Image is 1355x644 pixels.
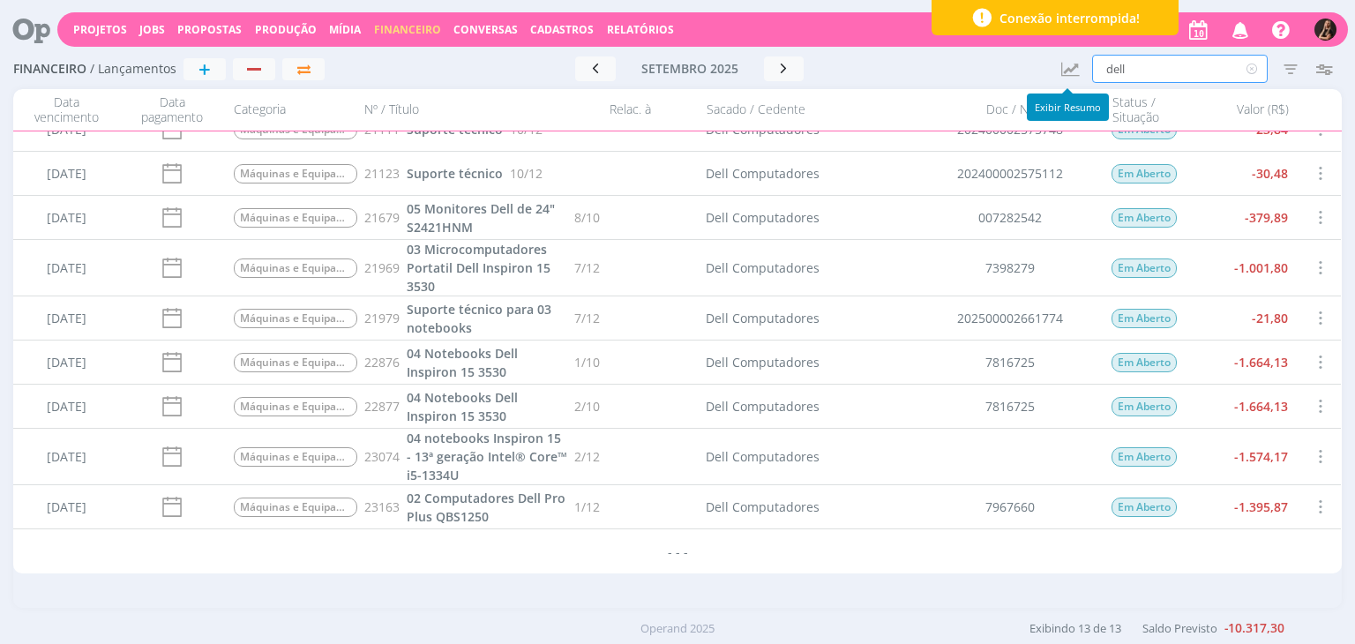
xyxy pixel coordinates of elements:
div: -1.574,17 [1192,429,1298,484]
span: / Lançamentos [90,62,176,77]
span: 04 Notebooks Dell Inspiron 15 3530 [407,345,518,380]
div: [DATE] [13,485,119,528]
span: Em Aberto [1112,258,1178,278]
span: Máquinas e Equipamentos [234,353,357,372]
span: 21679 [364,208,400,227]
div: Data vencimento [13,94,119,125]
span: Em Aberto [1112,397,1178,416]
button: Mídia [324,23,366,37]
span: Suporte técnico [407,165,503,182]
button: setembro 2025 [616,56,764,81]
div: -1.664,13 [1192,341,1298,384]
span: Máquinas e Equipamentos [234,498,357,517]
div: Dell Computadores [707,164,820,183]
img: L [1314,19,1336,41]
span: 1/10 [575,353,601,371]
div: 7967660 [918,485,1104,528]
a: 04 Notebooks Dell Inspiron 15 3530 [407,344,567,381]
div: Dell Computadores [707,447,820,466]
span: 23163 [364,498,400,516]
span: Em Aberto [1112,353,1178,372]
div: Dell Computadores [707,397,820,416]
div: [DATE] [13,240,119,296]
button: L [1314,14,1337,45]
div: -21,80 [1192,296,1298,340]
div: - - - [13,529,1341,573]
div: Doc / NF [918,94,1104,125]
a: Produção [255,22,317,37]
button: Jobs [134,23,170,37]
span: Máquinas e Equipamentos [234,447,357,467]
span: 10/12 [510,164,543,183]
a: Suporte técnico [407,164,503,183]
div: Data pagamento [119,94,225,125]
span: Propostas [177,22,242,37]
span: Em Aberto [1112,447,1178,467]
a: 04 notebooks Inspiron 15 - 13ª geração Intel® Core™ i5-1334U [407,429,567,484]
a: Mídia [329,22,361,37]
span: + [198,58,211,79]
div: 7816725 [918,341,1104,384]
div: Dell Computadores [707,208,820,227]
div: 202400002575112 [918,152,1104,195]
span: Conexão interrompida! [999,9,1140,27]
a: 03 Microcomputadores Portatil Dell Inspiron 15 3530 [407,240,567,296]
div: 7398279 [918,240,1104,296]
span: 21979 [364,309,400,327]
a: 02 Computadores Dell Pro Plus QBS1250 [407,489,567,526]
a: 05 Monitores Dell de 24" S2421HNM [407,199,567,236]
span: 2/12 [575,447,601,466]
button: Projetos [68,23,132,37]
a: Relatórios [607,22,674,37]
div: 007282542 [918,196,1104,239]
b: -10.317,30 [1224,619,1284,636]
div: Dell Computadores [707,353,820,371]
input: Busca [1092,55,1268,83]
span: Máquinas e Equipamentos [234,208,357,228]
span: Exibindo 13 de 13 [1029,620,1121,636]
div: -1.664,13 [1192,385,1298,428]
span: 7/12 [575,258,601,277]
span: Máquinas e Equipamentos [234,164,357,183]
div: Dell Computadores [707,258,820,277]
div: Status / Situação [1104,94,1192,125]
span: Saldo Previsto [1142,620,1217,636]
button: Conversas [448,23,523,37]
span: 03 Microcomputadores Portatil Dell Inspiron 15 3530 [407,241,550,295]
a: Conversas [453,22,518,37]
div: Sacado / Cedente [698,94,918,125]
a: Jobs [139,22,165,37]
span: Financeiro [13,62,86,77]
div: Dell Computadores [707,309,820,327]
div: 202500002661774 [918,296,1104,340]
span: Máquinas e Equipamentos [234,258,357,278]
span: Suporte técnico para 03 notebooks [407,301,551,336]
button: Propostas [172,23,247,37]
span: 22877 [364,397,400,416]
button: Financeiro [369,23,446,37]
span: Máquinas e Equipamentos [234,309,357,328]
span: 02 Computadores Dell Pro Plus QBS1250 [407,490,565,525]
span: 23074 [364,447,400,466]
button: Produção [250,23,322,37]
a: Suporte técnico para 03 notebooks [407,300,567,337]
span: 8/10 [575,208,601,227]
span: 1/12 [575,498,601,516]
div: -379,89 [1192,196,1298,239]
span: Nº / Título [364,102,419,117]
div: [DATE] [13,341,119,384]
div: Relac. à [601,94,698,125]
div: -1.001,80 [1192,240,1298,296]
span: Cadastros [530,22,594,37]
span: Em Aberto [1112,208,1178,228]
span: 04 Notebooks Dell Inspiron 15 3530 [407,389,518,424]
div: -1.395,87 [1192,485,1298,528]
button: + [183,58,226,80]
span: 7/12 [575,309,601,327]
a: Projetos [73,22,127,37]
div: [DATE] [13,385,119,428]
span: Em Aberto [1112,498,1178,517]
div: [DATE] [13,196,119,239]
button: Relatórios [602,23,679,37]
span: 05 Monitores Dell de 24" S2421HNM [407,200,555,236]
